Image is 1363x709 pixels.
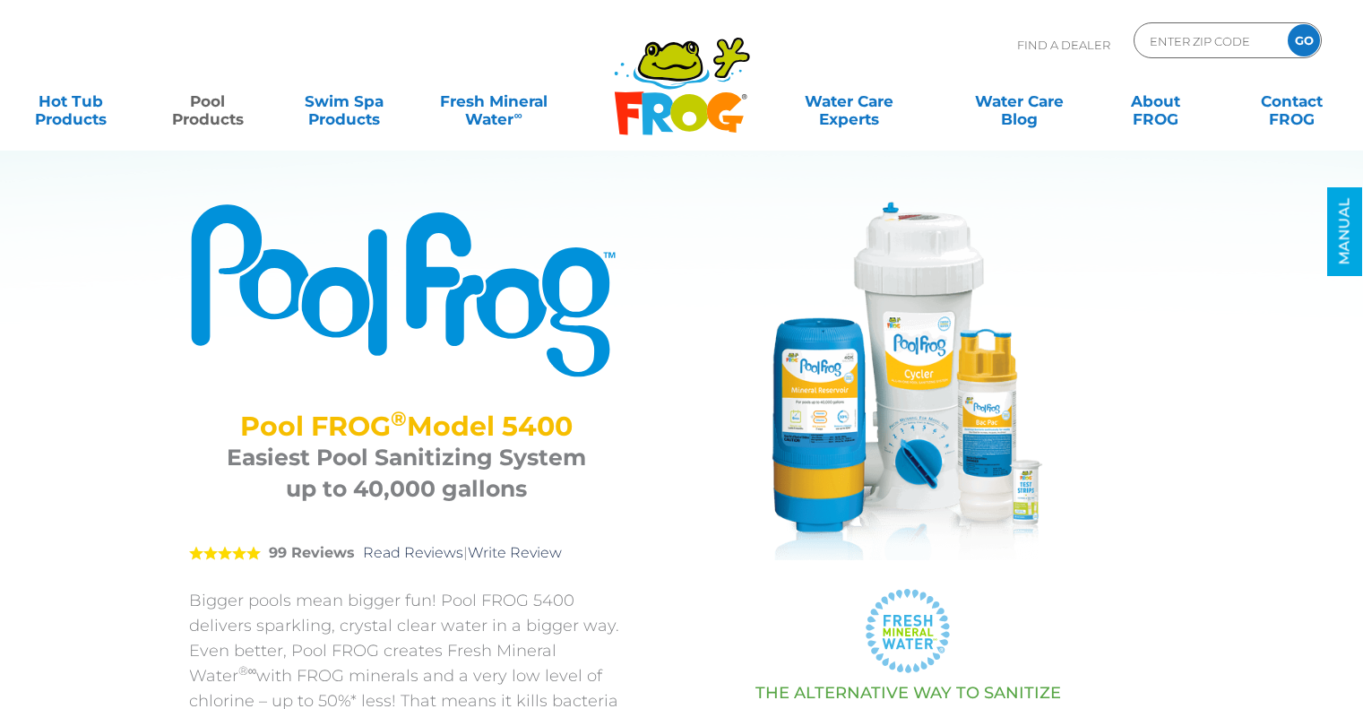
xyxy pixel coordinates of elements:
a: Read Reviews [363,544,463,561]
a: Water CareBlog [966,83,1072,119]
h3: THE ALTERNATIVE WAY TO SANITIZE [669,684,1148,702]
input: GO [1288,24,1320,56]
p: Find A Dealer [1017,22,1110,67]
img: Product Logo [189,202,624,379]
div: | [189,518,624,588]
h3: Easiest Pool Sanitizing System up to 40,000 gallons [211,442,601,505]
a: ContactFROG [1239,83,1345,119]
a: Fresh MineralWater∞ [427,83,560,119]
a: Hot TubProducts [18,83,124,119]
span: 5 [189,546,261,560]
a: Swim SpaProducts [291,83,397,119]
a: MANUAL [1327,187,1362,276]
a: Water CareExperts [763,83,936,119]
a: AboutFROG [1102,83,1208,119]
sup: ® [391,406,407,431]
sup: ®∞ [238,663,257,678]
sup: ∞ [513,108,522,122]
strong: 99 Reviews [269,544,355,561]
a: Write Review [468,544,562,561]
a: PoolProducts [154,83,260,119]
h2: Pool FROG Model 5400 [211,411,601,442]
input: Zip Code Form [1148,28,1269,54]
